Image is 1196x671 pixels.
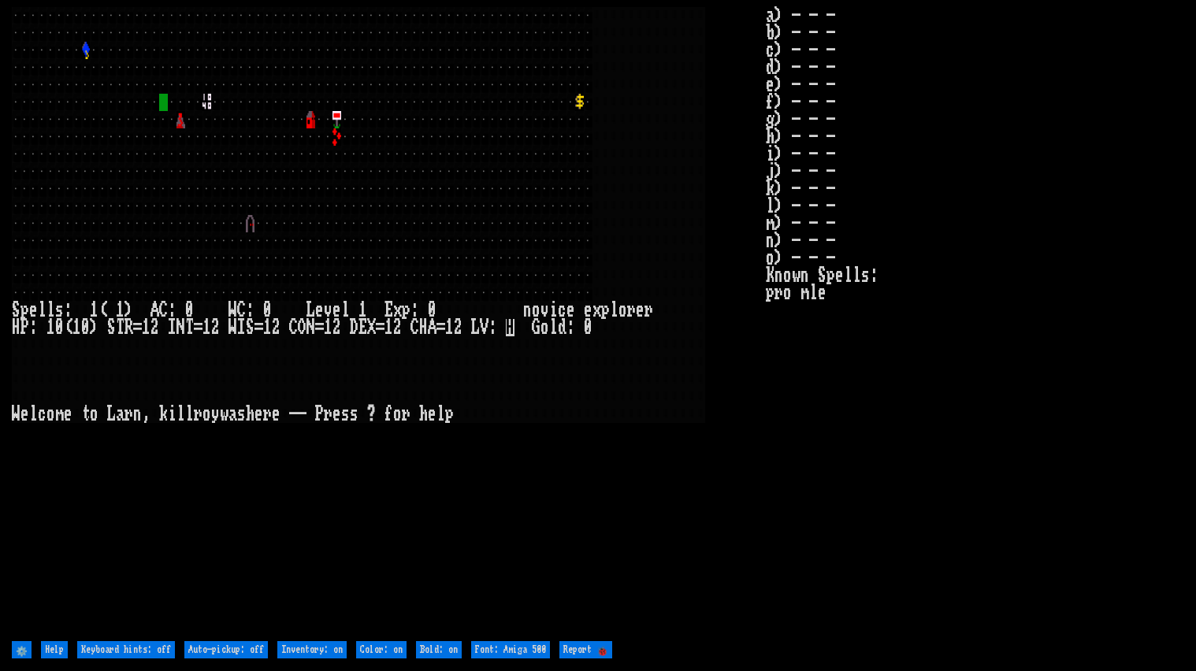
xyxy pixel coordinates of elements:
div: l [46,302,55,319]
div: s [350,406,358,423]
div: - [289,406,298,423]
div: = [376,319,384,336]
div: 1 [324,319,332,336]
div: I [168,319,176,336]
div: o [202,406,211,423]
div: : [168,302,176,319]
div: s [237,406,246,423]
div: o [540,319,549,336]
div: ( [98,302,107,319]
div: C [289,319,298,336]
div: ) [124,302,133,319]
input: Report 🐞 [559,641,612,658]
div: T [185,319,194,336]
div: p [445,406,454,423]
div: X [367,319,376,336]
div: 1 [90,302,98,319]
div: p [20,302,29,319]
div: P [315,406,324,423]
div: C [410,319,419,336]
div: l [176,406,185,423]
div: r [324,406,332,423]
div: - [298,406,306,423]
div: 1 [116,302,124,319]
div: e [20,406,29,423]
div: C [159,302,168,319]
div: ) [90,319,98,336]
input: Inventory: on [277,641,347,658]
div: ? [367,406,376,423]
div: r [263,406,272,423]
div: l [610,302,618,319]
div: r [644,302,653,319]
div: = [254,319,263,336]
div: e [584,302,592,319]
input: Bold: on [416,641,462,658]
mark: H [506,319,514,336]
div: 0 [55,319,64,336]
div: y [211,406,220,423]
div: 1 [263,319,272,336]
div: e [428,406,436,423]
div: L [471,319,480,336]
div: : [488,319,497,336]
div: l [185,406,194,423]
div: a [228,406,237,423]
div: h [246,406,254,423]
div: c [38,406,46,423]
div: e [29,302,38,319]
div: : [64,302,72,319]
div: D [350,319,358,336]
div: C [237,302,246,319]
div: o [618,302,627,319]
input: Color: on [356,641,407,658]
div: : [566,319,575,336]
div: S [107,319,116,336]
div: r [402,406,410,423]
div: : [246,302,254,319]
div: V [480,319,488,336]
div: 1 [384,319,393,336]
input: Auto-pickup: off [184,641,268,658]
div: 1 [202,319,211,336]
div: r [194,406,202,423]
div: o [90,406,98,423]
div: e [254,406,263,423]
div: W [228,319,237,336]
div: = [133,319,142,336]
div: W [12,406,20,423]
div: A [428,319,436,336]
div: e [332,302,341,319]
div: 2 [272,319,280,336]
div: i [549,302,558,319]
div: L [107,406,116,423]
div: o [393,406,402,423]
div: v [324,302,332,319]
div: e [64,406,72,423]
div: L [306,302,315,319]
div: 1 [445,319,454,336]
div: N [176,319,185,336]
div: I [237,319,246,336]
div: l [436,406,445,423]
div: H [12,319,20,336]
div: l [549,319,558,336]
div: R [124,319,133,336]
div: s [55,302,64,319]
div: 2 [454,319,462,336]
div: r [627,302,636,319]
div: = [315,319,324,336]
div: t [81,406,90,423]
div: 0 [584,319,592,336]
div: i [168,406,176,423]
div: l [29,406,38,423]
div: e [272,406,280,423]
div: E [384,302,393,319]
div: 2 [332,319,341,336]
div: n [523,302,532,319]
div: S [246,319,254,336]
div: 1 [358,302,367,319]
div: 0 [185,302,194,319]
div: r [124,406,133,423]
div: p [601,302,610,319]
